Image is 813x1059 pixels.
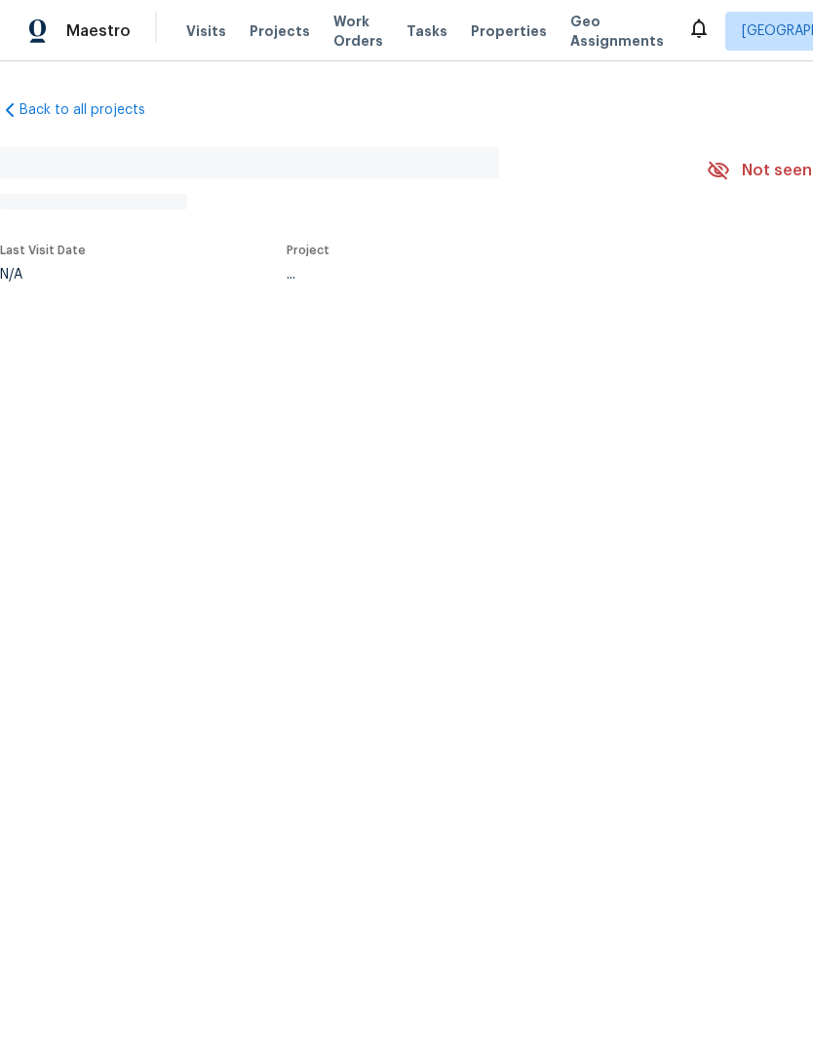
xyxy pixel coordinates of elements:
[250,21,310,41] span: Projects
[287,268,661,282] div: ...
[287,245,329,256] span: Project
[471,21,547,41] span: Properties
[570,12,664,51] span: Geo Assignments
[66,21,131,41] span: Maestro
[406,24,447,38] span: Tasks
[186,21,226,41] span: Visits
[333,12,383,51] span: Work Orders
